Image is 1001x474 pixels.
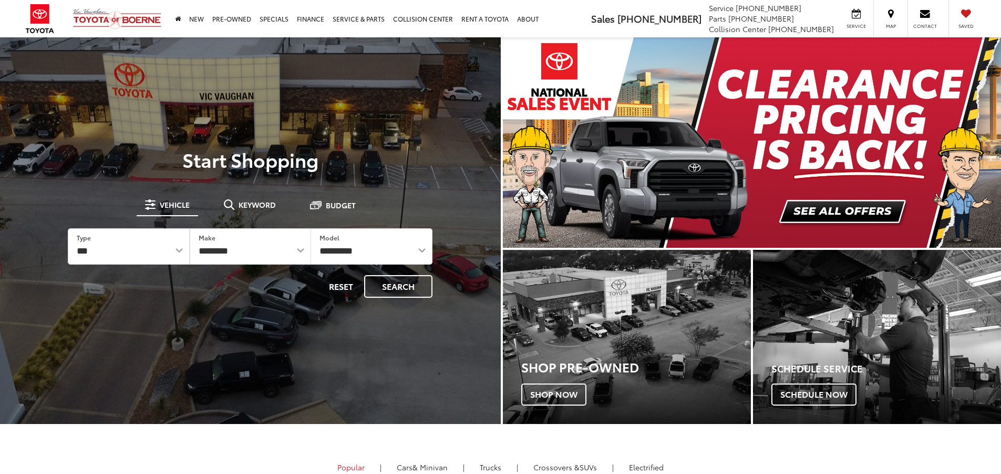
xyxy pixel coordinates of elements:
[926,58,1001,227] button: Click to view next picture.
[160,201,190,208] span: Vehicle
[736,3,801,13] span: [PHONE_NUMBER]
[521,384,586,406] span: Shop Now
[320,275,362,298] button: Reset
[617,12,701,25] span: [PHONE_NUMBER]
[728,13,794,24] span: [PHONE_NUMBER]
[521,360,751,374] h3: Shop Pre-Owned
[591,12,615,25] span: Sales
[412,462,448,472] span: & Minivan
[954,23,977,29] span: Saved
[753,250,1001,424] div: Toyota
[533,462,580,472] span: Crossovers &
[879,23,902,29] span: Map
[319,233,339,242] label: Model
[753,250,1001,424] a: Schedule Service Schedule Now
[913,23,937,29] span: Contact
[503,58,577,227] button: Click to view previous picture.
[460,462,467,472] li: |
[77,233,91,242] label: Type
[503,250,751,424] a: Shop Pre-Owned Shop Now
[610,462,616,472] li: |
[771,364,1001,374] h4: Schedule Service
[709,3,734,13] span: Service
[377,462,384,472] li: |
[326,201,356,209] span: Budget
[364,275,432,298] button: Search
[768,24,834,34] span: [PHONE_NUMBER]
[709,13,726,24] span: Parts
[514,462,521,472] li: |
[44,149,457,170] p: Start Shopping
[239,201,276,208] span: Keyword
[709,24,766,34] span: Collision Center
[73,8,162,29] img: Vic Vaughan Toyota of Boerne
[503,250,751,424] div: Toyota
[844,23,868,29] span: Service
[771,384,856,406] span: Schedule Now
[199,233,215,242] label: Make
